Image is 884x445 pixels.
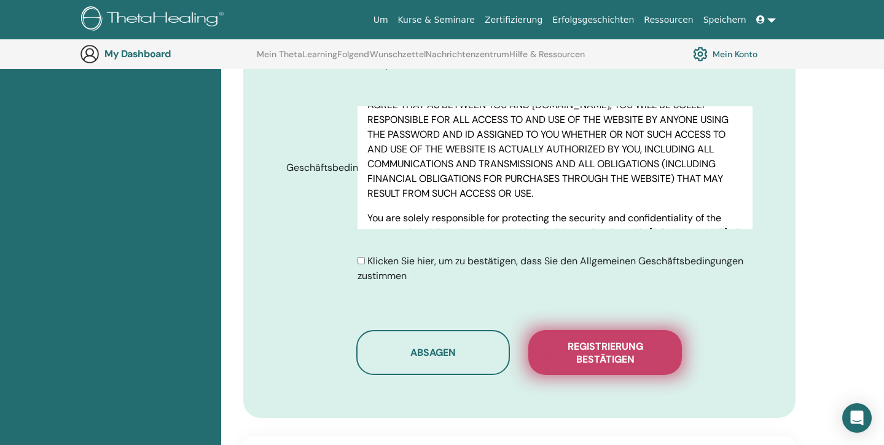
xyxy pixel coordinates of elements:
a: Speichern [698,9,751,31]
span: Absagen [410,346,456,359]
a: Zertifizierung [480,9,547,31]
span: Registrierung bestätigen [544,340,667,366]
span: Speichern Sie diese Adresse in meinem Profil [380,58,582,71]
a: Kurse & Seminare [393,9,480,31]
a: Ressourcen [639,9,698,31]
a: Mein Konto [693,44,757,65]
a: Erfolgsgeschichten [547,9,639,31]
a: Wunschzettel [370,49,426,69]
div: Open Intercom Messenger [842,403,872,433]
img: generic-user-icon.jpg [80,44,100,64]
button: Registrierung bestätigen [528,330,682,375]
button: Absagen [356,330,510,375]
a: Um [369,9,393,31]
img: logo.png [81,6,228,34]
p: You are solely responsible for protecting the security and confidentiality of the password and ID... [367,211,743,314]
label: Geschäftsbedingungen [277,156,358,179]
span: Klicken Sie hier, um zu bestätigen, dass Sie den Allgemeinen Geschäftsbedingungen zustimmen [358,254,743,282]
p: [DOMAIN_NAME] will assign a password and account ID to you so you can access and use certain area... [367,24,743,201]
h3: My Dashboard [104,48,227,60]
a: Folgend [337,49,369,69]
a: Mein ThetaLearning [257,49,337,69]
a: Hilfe & Ressourcen [509,49,585,69]
img: cog.svg [693,44,708,65]
a: Nachrichtenzentrum [426,49,509,69]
